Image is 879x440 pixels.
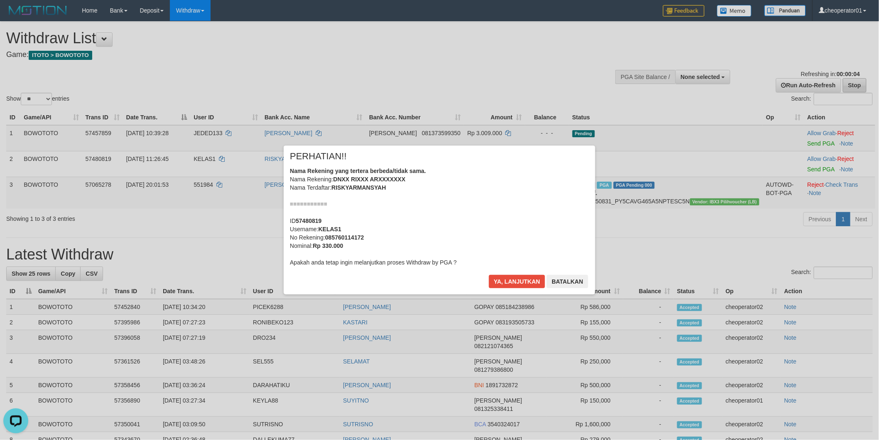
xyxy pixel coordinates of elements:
[290,167,589,267] div: Nama Rekening: Nama Terdaftar: =========== ID Username: No Rekening: Nominal: Apakah anda tetap i...
[313,242,343,249] b: Rp 330.000
[325,234,364,241] b: 085760114172
[318,226,341,232] b: KELAS1
[290,168,426,174] b: Nama Rekening yang tertera berbeda/tidak sama.
[489,275,545,288] button: Ya, lanjutkan
[333,176,405,183] b: DNXX RIXXX ARXXXXXXX
[290,152,347,161] span: PERHATIAN!!
[296,218,322,224] b: 57480819
[331,184,386,191] b: RISKYARMANSYAH
[3,3,28,28] button: Open LiveChat chat widget
[547,275,588,288] button: Batalkan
